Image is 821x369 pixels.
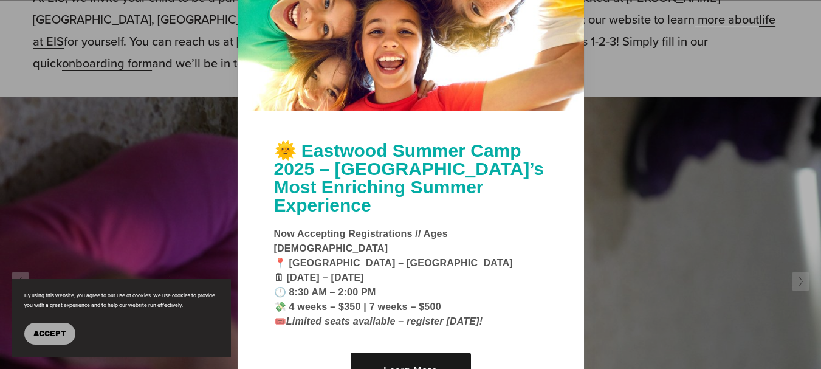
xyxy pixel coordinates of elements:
[33,329,66,338] span: Accept
[286,316,483,326] em: Limited seats available – register [DATE]!
[24,323,75,345] button: Accept
[12,279,231,357] section: Cookie banner
[274,142,548,215] h1: 🌞 Eastwood Summer Camp 2025 – [GEOGRAPHIC_DATA]’s Most Enriching Summer Experience
[274,229,514,326] strong: Now Accepting Registrations // Ages [DEMOGRAPHIC_DATA] 📍 [GEOGRAPHIC_DATA] – [GEOGRAPHIC_DATA] 🗓 ...
[24,291,219,311] p: By using this website, you agree to our use of cookies. We use cookies to provide you with a grea...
